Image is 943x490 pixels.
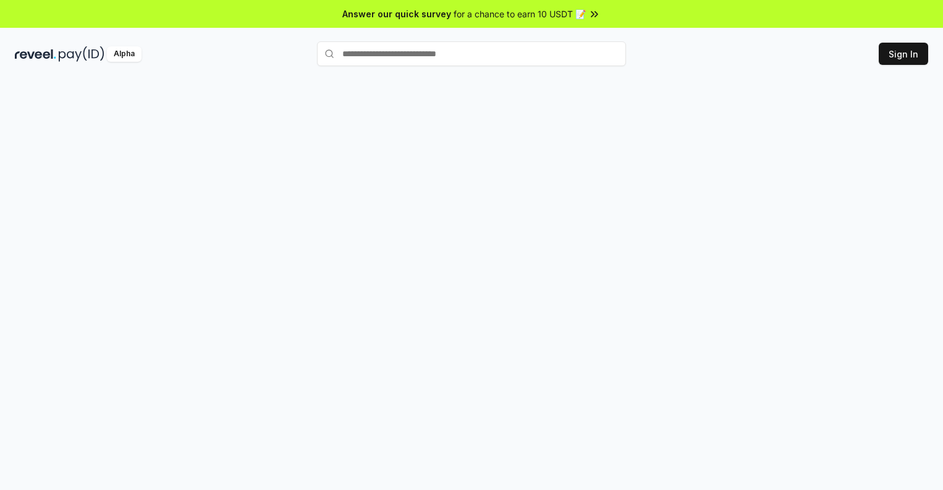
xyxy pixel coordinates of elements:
[342,7,451,20] span: Answer our quick survey
[879,43,928,65] button: Sign In
[107,46,142,62] div: Alpha
[15,46,56,62] img: reveel_dark
[59,46,104,62] img: pay_id
[454,7,586,20] span: for a chance to earn 10 USDT 📝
